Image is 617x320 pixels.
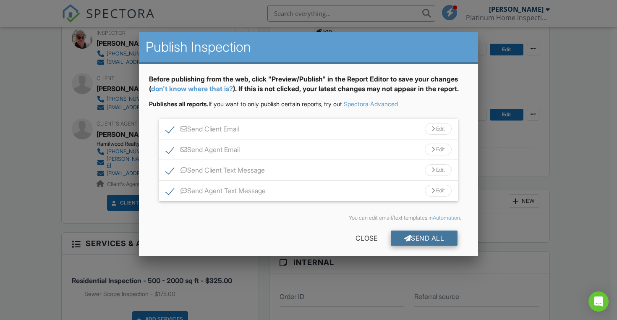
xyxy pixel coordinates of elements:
[425,123,452,135] div: Edit
[342,231,391,246] div: Close
[588,291,609,312] div: Open Intercom Messenger
[166,187,266,197] label: Send Agent Text Message
[391,231,458,246] div: Send All
[166,125,239,136] label: Send Client Email
[149,74,468,100] div: Before publishing from the web, click "Preview/Publish" in the Report Editor to save your changes...
[344,100,398,108] a: Spectora Advanced
[146,39,472,55] h2: Publish Inspection
[151,84,233,93] a: don't know where that is?
[156,215,462,221] div: You can edit email/text templates in .
[166,166,265,177] label: Send Client Text Message
[433,215,460,221] a: Automation
[425,144,452,155] div: Edit
[425,185,452,197] div: Edit
[425,164,452,176] div: Edit
[166,146,240,156] label: Send Agent Email
[149,100,209,108] strong: Publishes all reports.
[149,100,342,108] span: If you want to only publish certain reports, try out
